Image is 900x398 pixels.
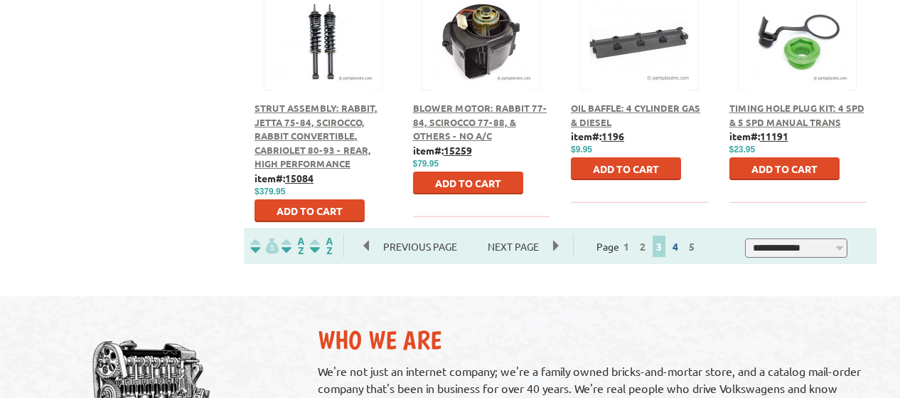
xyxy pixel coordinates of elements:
b: item#: [255,172,314,184]
span: Previous Page [369,236,471,257]
span: $9.95 [571,145,592,155]
span: $379.95 [255,187,285,197]
a: 4 [669,240,682,253]
a: 2 [636,240,649,253]
span: Add to Cart [593,162,659,175]
button: Add to Cart [571,157,681,180]
span: Add to Cart [751,162,818,175]
a: Blower Motor: Rabbit 77-84, Scirocco 77-88, & Others - No A/C [413,102,547,142]
img: Sort by Sales Rank [307,238,336,254]
a: Oil Baffle: 4 Cylinder Gas & Diesel [571,102,700,128]
img: filterpricelow.svg [250,238,279,254]
b: item#: [571,130,624,142]
a: 1 [620,240,633,253]
u: 1196 [601,130,624,142]
span: Add to Cart [435,177,501,189]
a: Timing Hole Plug Kit: 4 Spd & 5 Spd Manual Trans [729,102,864,128]
a: Previous Page [364,240,473,253]
span: Next Page [473,236,553,257]
span: $23.95 [729,145,756,155]
u: 15084 [285,172,314,184]
span: Add to Cart [277,204,343,217]
span: 3 [653,236,665,257]
a: Strut Assembly: Rabbit, Jetta 75-84, Scirocco, Rabbit Convertible, Cabriolet 80-93 - Rear, High P... [255,102,377,169]
button: Add to Cart [255,199,365,222]
div: Page [573,234,722,258]
b: item#: [413,144,472,157]
span: $79.95 [413,159,439,169]
button: Add to Cart [729,157,840,180]
a: 5 [685,240,698,253]
u: 15259 [444,144,472,157]
a: Next Page [473,240,553,253]
b: item#: [729,130,788,142]
h2: Who We Are [318,325,868,355]
button: Add to Cart [413,172,523,194]
u: 11191 [760,130,788,142]
img: Sort by Headline [279,238,307,254]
